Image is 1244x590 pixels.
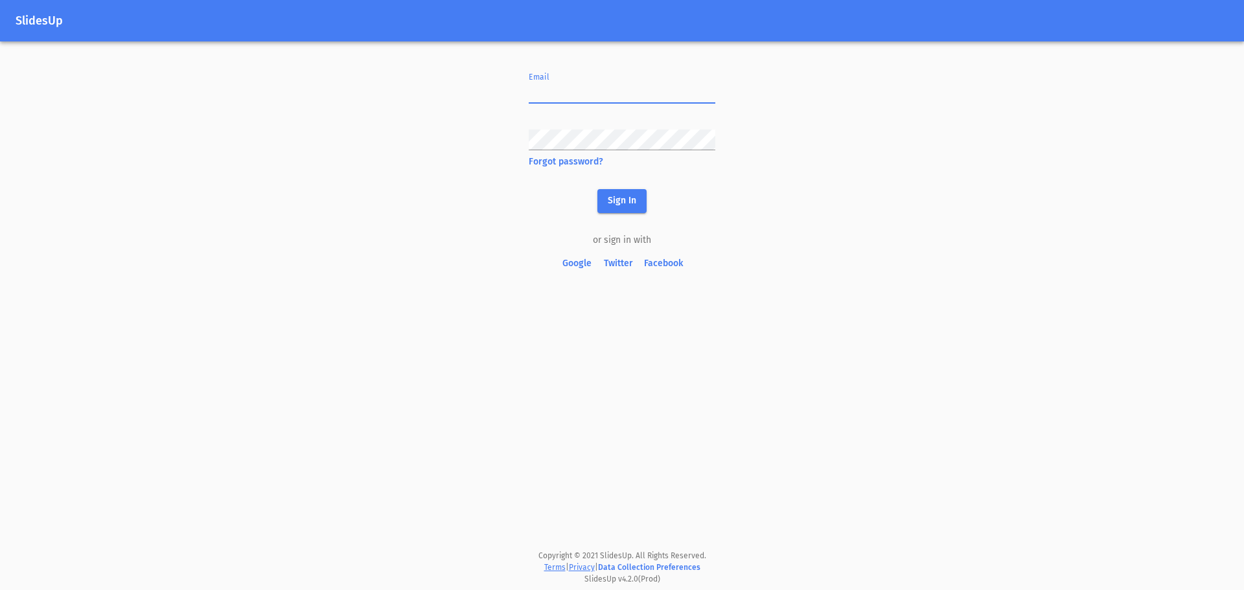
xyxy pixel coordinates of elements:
[597,189,647,213] button: Sign In
[569,563,595,572] a: Privacy
[597,252,639,276] button: Twitter
[608,193,636,209] span: Sign In
[529,234,715,247] div: or sign in with
[544,563,566,572] a: Terms
[644,256,683,272] span: Facebook
[16,14,1228,28] h1: SlidesUp
[529,74,549,82] label: Email
[603,256,634,272] span: Twitter
[561,256,592,272] span: Google
[556,252,597,276] button: Google
[598,563,700,572] span: Data Collection Preferences
[529,155,715,168] span: Forgot password?
[639,252,688,276] button: Facebook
